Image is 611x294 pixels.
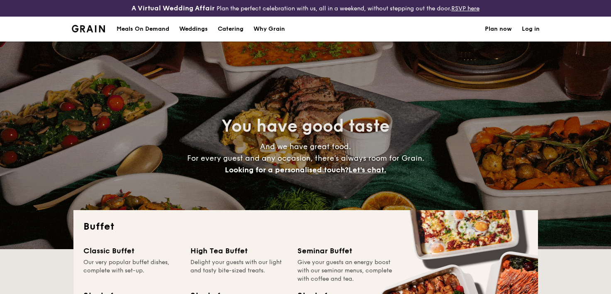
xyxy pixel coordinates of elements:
[190,245,287,257] div: High Tea Buffet
[72,25,105,32] a: Logotype
[297,245,394,257] div: Seminar Buffet
[218,17,243,42] h1: Catering
[112,17,174,42] a: Meals On Demand
[190,258,287,283] div: Delight your guests with our light and tasty bite-sized treats.
[179,17,208,42] div: Weddings
[248,17,290,42] a: Why Grain
[83,220,528,233] h2: Buffet
[451,5,480,12] a: RSVP here
[102,3,509,13] div: Plan the perfect celebration with us, all in a weekend, without stepping out the door.
[485,17,512,42] a: Plan now
[174,17,213,42] a: Weddings
[131,3,215,13] h4: A Virtual Wedding Affair
[83,245,180,257] div: Classic Buffet
[253,17,285,42] div: Why Grain
[117,17,169,42] div: Meals On Demand
[522,17,540,42] a: Log in
[297,258,394,283] div: Give your guests an energy boost with our seminar menus, complete with coffee and tea.
[83,258,180,283] div: Our very popular buffet dishes, complete with set-up.
[72,25,105,32] img: Grain
[213,17,248,42] a: Catering
[348,165,386,174] span: Let's chat.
